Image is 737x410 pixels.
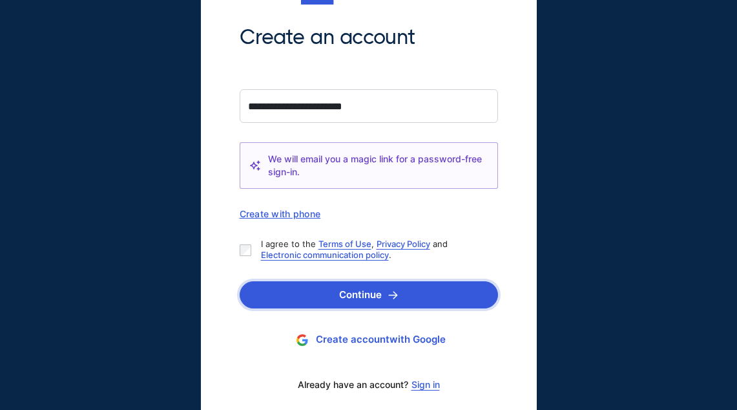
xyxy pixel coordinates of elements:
[261,250,389,260] a: Electronic communication policy
[261,239,488,261] p: I agree to the , and .
[240,24,498,51] span: Create an account
[240,328,498,352] button: Create accountwith Google
[268,153,488,178] span: We will email you a magic link for a password-free sign-in.
[240,371,498,398] div: Already have an account?
[318,239,371,249] a: Terms of Use
[377,239,430,249] a: Privacy Policy
[240,208,498,219] div: Create with phone
[240,281,498,308] button: Continue
[411,380,440,390] a: Sign in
